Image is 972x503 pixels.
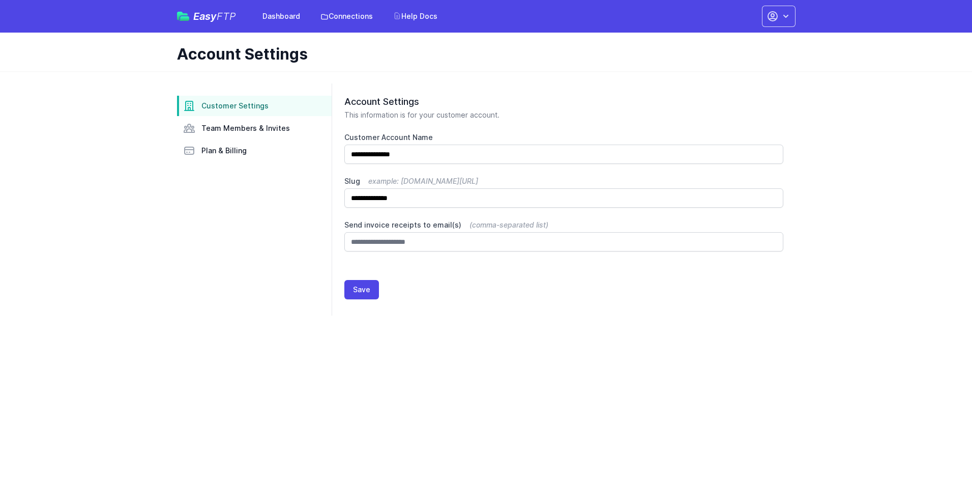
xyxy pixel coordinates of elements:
span: Team Members & Invites [201,123,290,133]
img: easyftp_logo.png [177,12,189,21]
a: Dashboard [256,7,306,25]
h1: Account Settings [177,45,787,63]
span: Customer Settings [201,101,269,111]
label: Send invoice receipts to email(s) [344,220,783,230]
a: EasyFTP [177,11,236,21]
label: Slug [344,176,783,186]
span: Easy [193,11,236,21]
a: Team Members & Invites [177,118,332,138]
button: Save [344,280,379,299]
label: Customer Account Name [344,132,783,143]
h2: Account Settings [344,96,783,108]
span: FTP [217,10,236,22]
a: Help Docs [387,7,444,25]
p: This information is for your customer account. [344,110,783,120]
span: Plan & Billing [201,146,247,156]
a: Plan & Billing [177,141,332,161]
span: example: [DOMAIN_NAME][URL] [368,177,478,185]
a: Connections [314,7,379,25]
span: (comma-separated list) [469,220,548,229]
a: Customer Settings [177,96,332,116]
